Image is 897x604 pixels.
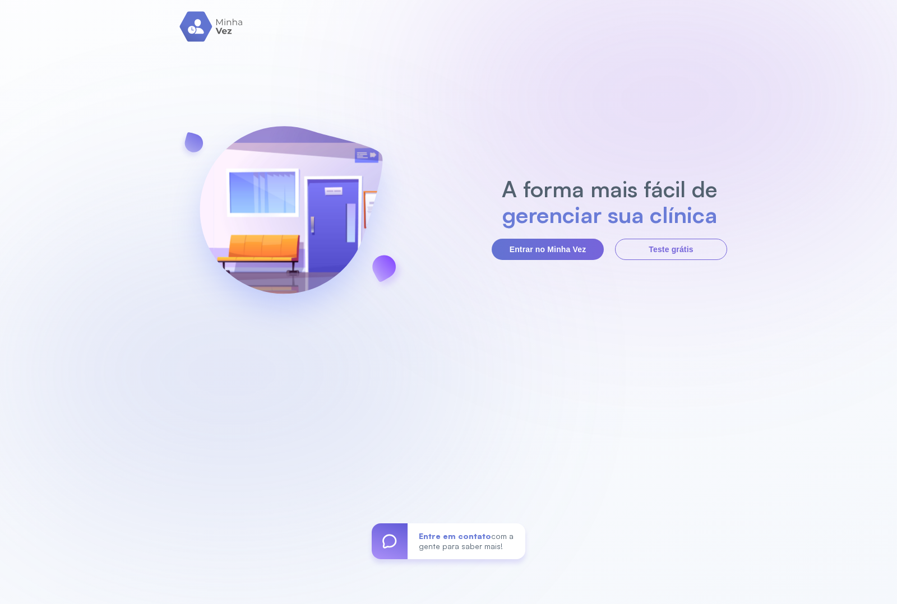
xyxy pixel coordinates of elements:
[372,523,525,559] a: Entre em contatocom a gente para saber mais!
[170,96,412,340] img: banner-login.svg
[179,11,244,42] img: logo.svg
[496,202,723,227] h2: gerenciar sua clínica
[496,176,723,202] h2: A forma mais fácil de
[419,531,491,541] span: Entre em contato
[408,523,525,559] div: com a gente para saber mais!
[615,239,727,260] button: Teste grátis
[492,239,604,260] button: Entrar no Minha Vez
